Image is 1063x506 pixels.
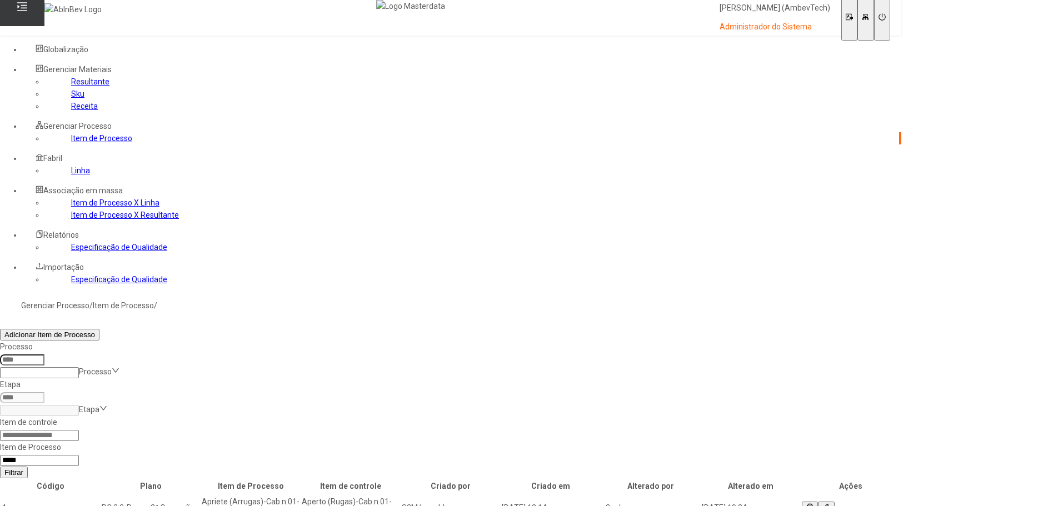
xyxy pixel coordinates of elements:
a: Especificação de Qualidade [71,243,167,252]
span: Globalização [43,45,88,54]
a: Receita [71,102,98,111]
a: Especificação de Qualidade [71,275,167,284]
span: Associação em massa [43,186,123,195]
th: Alterado por [601,479,700,493]
a: Item de Processo [71,134,132,143]
p: [PERSON_NAME] (AmbevTech) [720,3,830,14]
span: Gerenciar Materiais [43,65,112,74]
th: Alterado em [701,479,800,493]
a: Item de Processo X Resultante [71,211,179,219]
span: Fabril [43,154,62,163]
a: Gerenciar Processo [21,301,89,310]
p: Administrador do Sistema [720,22,830,33]
th: Ações [801,479,900,493]
a: Resultante [71,77,109,86]
img: AbInBev Logo [44,3,102,16]
nz-breadcrumb-separator: / [154,301,157,310]
a: Linha [71,166,90,175]
th: Código [1,479,100,493]
nz-select-placeholder: Processo [79,367,112,376]
span: Relatórios [43,231,79,239]
th: Item de Processo [201,479,300,493]
th: Item de controle [301,479,400,493]
span: Filtrar [4,468,23,477]
nz-breadcrumb-separator: / [89,301,93,310]
th: Criado em [501,479,600,493]
a: Item de Processo [93,301,154,310]
th: Criado por [401,479,500,493]
a: Sku [71,89,84,98]
span: Importação [43,263,84,272]
nz-select-placeholder: Etapa [79,405,99,414]
span: Gerenciar Processo [43,122,112,131]
a: Item de Processo X Linha [71,198,159,207]
th: Plano [101,479,200,493]
span: Adicionar Item de Processo [4,330,95,339]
